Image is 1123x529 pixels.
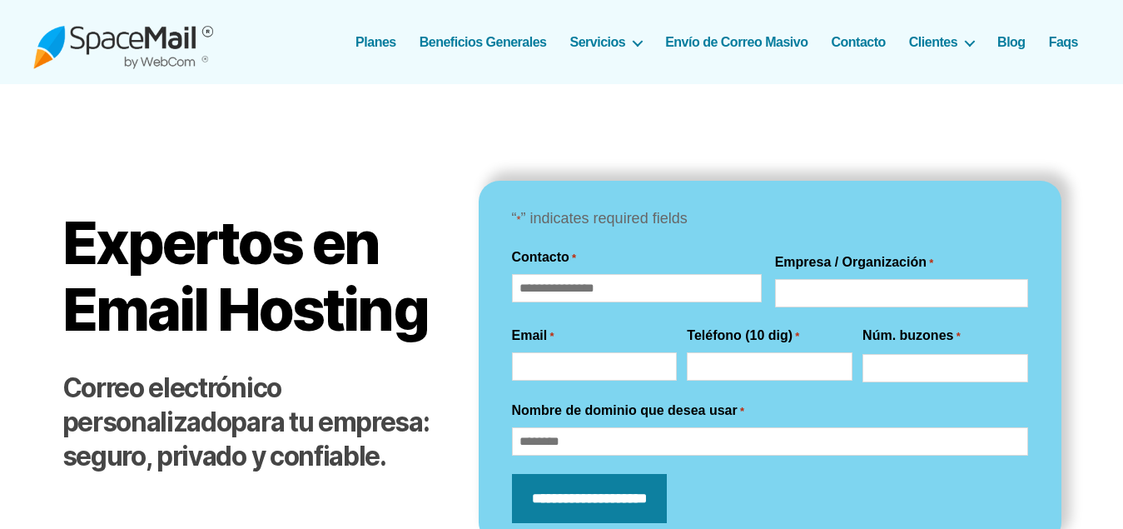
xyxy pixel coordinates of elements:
[62,372,445,474] h2: para tu empresa: seguro, privado y confiable.
[775,252,934,272] label: Empresa / Organización
[355,34,396,50] a: Planes
[1049,34,1078,50] a: Faqs
[365,34,1090,50] nav: Horizontal
[512,401,744,421] label: Nombre de dominio que desea usar
[831,34,885,50] a: Contacto
[512,206,1028,232] p: “ ” indicates required fields
[512,247,577,267] legend: Contacto
[512,326,554,346] label: Email
[862,326,961,346] label: Núm. buzones
[687,326,799,346] label: Teléfono (10 dig)
[420,34,547,50] a: Beneficios Generales
[665,34,807,50] a: Envío de Correo Masivo
[62,372,281,438] strong: Correo electrónico personalizado
[62,210,445,342] h1: Expertos en Email Hosting
[33,15,213,69] img: Spacemail
[570,34,643,50] a: Servicios
[909,34,974,50] a: Clientes
[997,34,1026,50] a: Blog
